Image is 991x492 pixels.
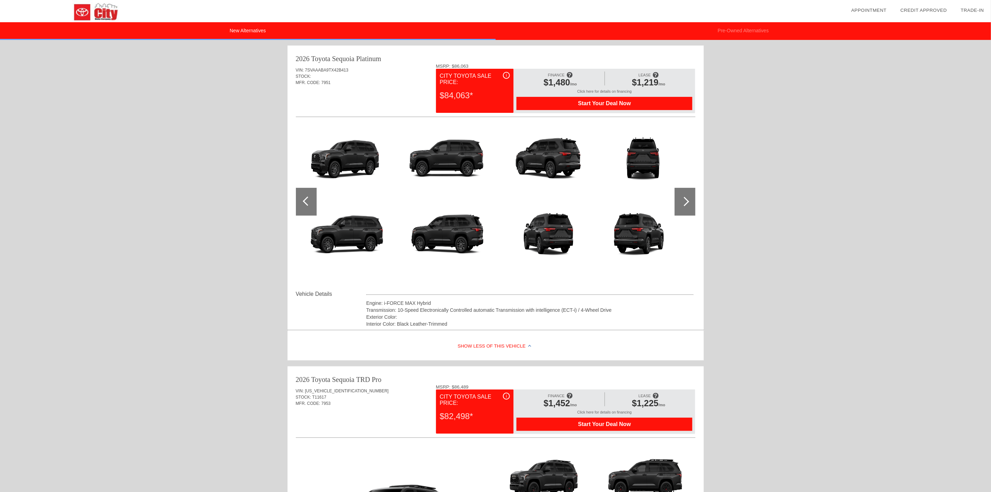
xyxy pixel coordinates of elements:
[296,389,304,393] span: VIN:
[525,421,684,427] span: Start Your Deal Now
[525,100,684,107] span: Start Your Deal Now
[608,77,689,89] div: /mo
[632,77,658,87] span: $1,219
[516,410,692,418] div: Click here for details on financing
[440,86,510,105] div: $84,063*
[694,128,790,200] img: 10.png
[296,80,321,85] span: MFR. CODE:
[961,8,984,13] a: Trade-In
[296,417,695,428] div: Quoted on [DATE] 2:35:36 PM
[296,290,366,298] div: Vehicle Details
[288,333,704,360] div: Show Less of this Vehicle
[296,395,311,400] span: STOCK:
[356,375,382,384] div: TRD Pro
[520,77,601,89] div: /mo
[694,204,790,275] img: 11.png
[299,204,394,275] img: 3.png
[632,398,658,408] span: $1,225
[296,401,321,406] span: MFR. CODE:
[366,307,694,314] div: Transmission: 10-Speed Electronically Controlled automatic Transmission with intelligence (ECT-i)...
[503,72,510,79] div: i
[608,398,689,410] div: /mo
[322,80,331,85] span: 7951
[296,74,311,79] span: STOCK:
[440,407,510,425] div: $82,498*
[296,54,354,64] div: 2026 Toyota Sequoia
[305,68,348,73] span: 7SVAAABA9TX42B413
[544,77,570,87] span: $1,480
[322,401,331,406] span: 7953
[398,128,493,200] img: 4.png
[398,204,493,275] img: 5.png
[544,398,570,408] span: $1,452
[436,64,695,69] div: MSRP: $86,063
[639,73,651,77] span: LEASE
[305,389,388,393] span: [US_VEHICLE_IDENTIFICATION_NUMBER]
[366,314,694,320] div: Exterior Color:
[366,320,694,327] div: Interior Color: Black Leather-Trimmed
[440,72,510,86] div: City Toyota Sale Price:
[548,73,565,77] span: FINANCE
[312,395,326,400] span: T11617
[436,384,695,390] div: MSRP: $86,489
[548,394,565,398] span: FINANCE
[296,375,354,384] div: 2026 Toyota Sequoia
[296,96,695,107] div: Quoted on [DATE] 2:35:36 PM
[440,393,510,407] div: City Toyota Sale Price:
[299,128,394,200] img: 2.png
[851,8,887,13] a: Appointment
[520,398,601,410] div: /mo
[596,128,691,200] img: 8.png
[366,300,694,307] div: Engine: i-FORCE MAX Hybrid
[356,54,381,64] div: Platinum
[596,204,691,275] img: 9.png
[900,8,947,13] a: Credit Approved
[296,68,304,73] span: VIN:
[516,89,692,97] div: Click here for details on financing
[503,393,510,400] div: i
[639,394,651,398] span: LEASE
[497,204,592,275] img: 7.png
[497,128,592,200] img: 6.png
